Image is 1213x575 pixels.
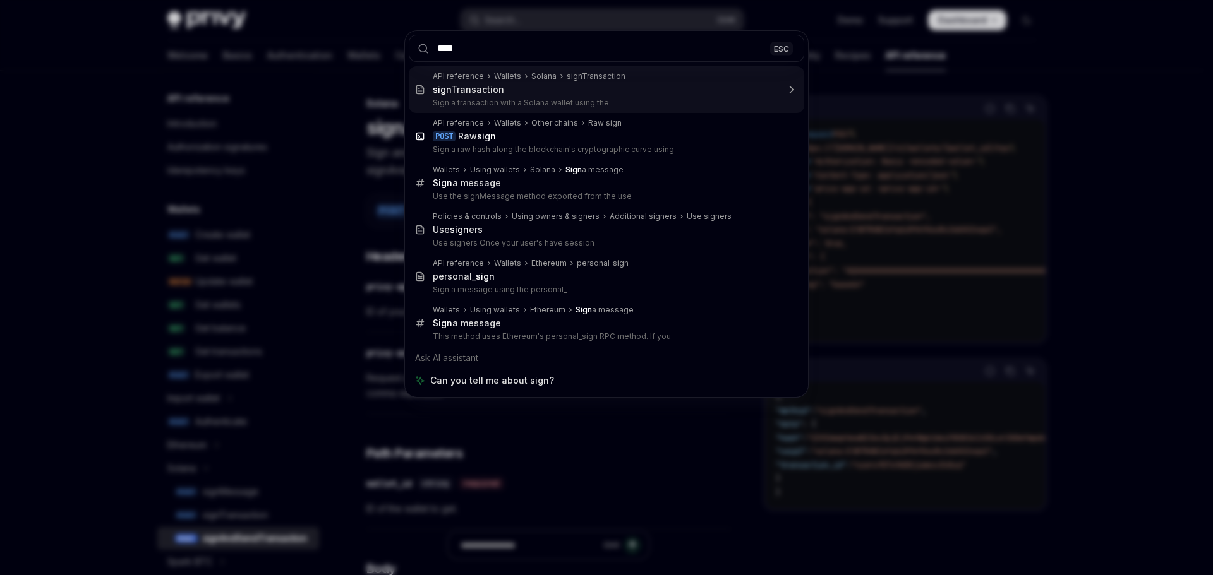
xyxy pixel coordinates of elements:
div: Wallets [494,118,521,128]
div: Raw [458,131,496,142]
div: Use signers [687,211,732,222]
p: This method uses Ethereum's personal_sign RPC method. If you [433,331,778,341]
b: sign [450,224,469,235]
div: Wallets [494,258,521,268]
div: Using wallets [470,165,520,175]
b: Sign [433,177,452,188]
b: sign [476,271,495,282]
div: Wallets [494,71,521,81]
div: Additional signers [610,211,677,222]
div: a message [433,317,501,329]
p: Use signers Once your user's have session [433,238,778,248]
b: Sign [565,165,582,174]
b: Sign [576,305,592,314]
div: a message [565,165,624,175]
b: sign [477,131,496,141]
div: Using owners & signers [512,211,600,222]
div: POST [433,131,456,141]
b: sign [433,84,451,95]
div: Using wallets [470,305,520,315]
div: Policies & controls [433,211,502,222]
div: signTransaction [567,71,625,81]
div: personal_ [433,271,495,282]
div: Use ers [433,224,483,235]
div: Ethereum [530,305,565,315]
p: Sign a message using the personal_ [433,285,778,295]
div: Solana [531,71,557,81]
div: Wallets [433,305,460,315]
div: Raw sign [588,118,622,128]
div: ESC [770,42,793,55]
div: Wallets [433,165,460,175]
div: Ask AI assistant [409,347,804,369]
b: Sign [433,317,452,328]
div: a message [433,177,501,189]
p: Sign a transaction with a Solana wallet using the [433,98,778,108]
div: personal_sign [577,258,629,268]
div: API reference [433,118,484,128]
div: Transaction [433,84,504,95]
div: API reference [433,258,484,268]
div: API reference [433,71,484,81]
span: Can you tell me about sign? [430,374,554,387]
div: a message [576,305,634,315]
p: Use the signMessage method exported from the use [433,191,778,201]
div: Ethereum [531,258,567,268]
div: Other chains [531,118,578,128]
div: Solana [530,165,555,175]
p: Sign a raw hash along the blockchain's cryptographic curve using [433,145,778,155]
